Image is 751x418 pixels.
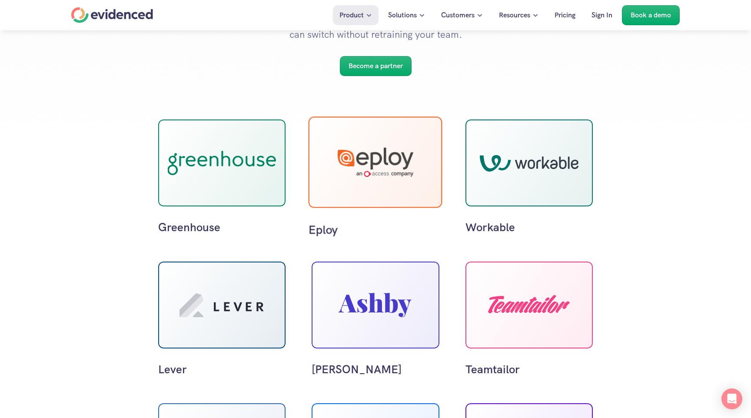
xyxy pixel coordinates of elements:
[309,117,442,239] a: Eploy
[622,5,680,25] a: Book a demo
[71,7,153,23] a: Home
[441,10,475,21] p: Customers
[349,60,403,72] p: Become a partner
[465,119,593,235] a: Workable
[309,222,442,238] h4: Eploy
[465,219,593,235] p: Workable
[499,10,530,21] p: Resources
[158,262,286,377] a: Lever
[631,10,671,21] p: Book a demo
[312,362,439,377] p: [PERSON_NAME]
[158,219,286,235] p: Greenhouse
[158,362,286,377] p: Lever
[388,10,417,21] p: Solutions
[158,119,286,235] a: Greenhouse
[555,10,575,21] p: Pricing
[465,362,593,377] p: Teamtailor
[721,388,742,409] div: Open Intercom Messenger
[591,10,612,21] p: Sign In
[548,5,582,25] a: Pricing
[585,5,619,25] a: Sign In
[339,10,364,21] p: Product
